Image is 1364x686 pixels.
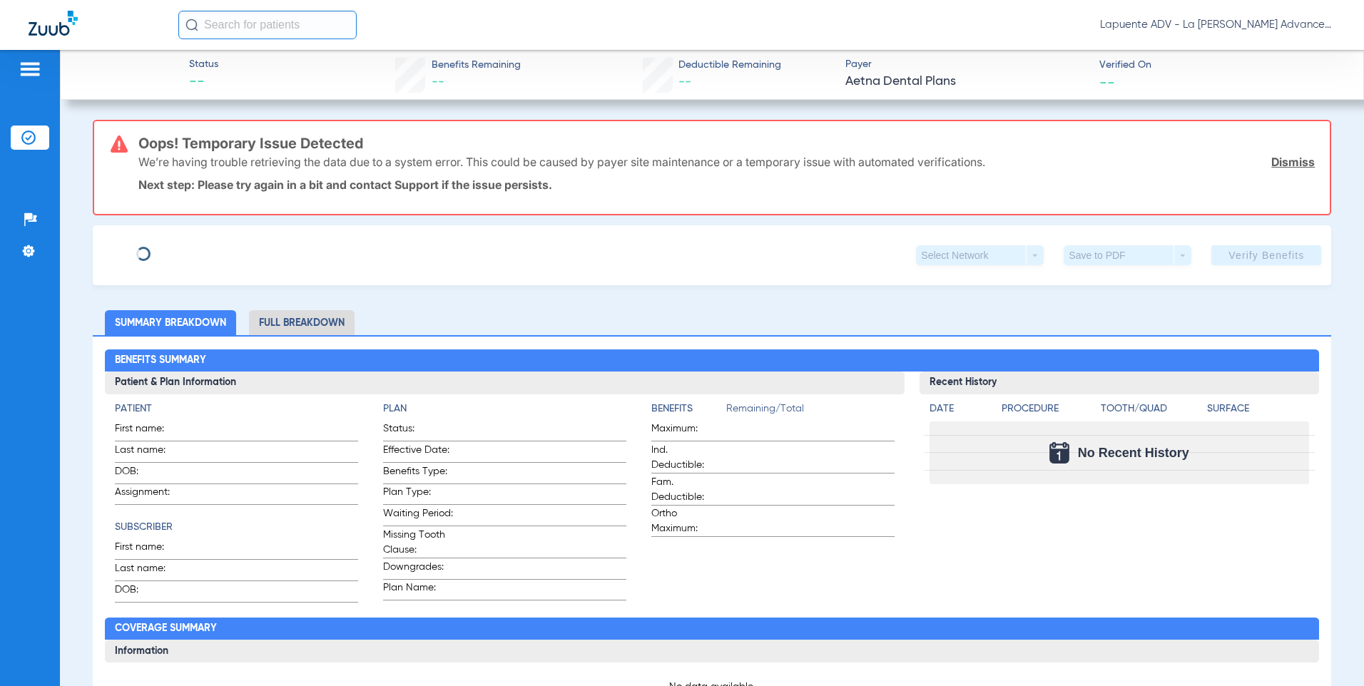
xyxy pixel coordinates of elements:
[383,560,453,579] span: Downgrades:
[1002,401,1096,416] h4: Procedure
[138,136,1315,150] h3: Oops! Temporary Issue Detected
[249,310,355,335] li: Full Breakdown
[930,401,989,416] h4: Date
[115,443,185,462] span: Last name:
[29,11,78,36] img: Zuub Logo
[383,443,453,462] span: Effective Date:
[115,520,358,535] h4: Subscriber
[115,561,185,580] span: Last name:
[1271,155,1315,169] a: Dismiss
[115,485,185,504] span: Assignment:
[189,73,218,93] span: --
[105,349,1319,372] h2: Benefits Summary
[930,401,989,421] app-breakdown-title: Date
[115,540,185,559] span: First name:
[105,310,236,335] li: Summary Breakdown
[651,421,721,441] span: Maximum:
[432,76,444,88] span: --
[726,401,895,421] span: Remaining/Total
[105,618,1319,640] h2: Coverage Summary
[1100,18,1335,32] span: Lapuente ADV - La [PERSON_NAME] Advanced Dentistry
[383,506,453,526] span: Waiting Period:
[383,528,453,558] span: Missing Tooth Clause:
[115,464,185,483] span: DOB:
[1002,401,1096,421] app-breakdown-title: Procedure
[651,443,721,473] span: Ind. Deductible:
[845,57,1087,72] span: Payer
[678,76,691,88] span: --
[1207,401,1308,416] h4: Surface
[651,475,721,505] span: Fam. Deductible:
[189,57,218,72] span: Status
[651,506,721,536] span: Ortho Maximum:
[845,73,1087,91] span: Aetna Dental Plans
[1049,442,1069,464] img: Calendar
[111,135,128,153] img: error-icon
[178,11,357,39] input: Search for patients
[383,485,453,504] span: Plan Type:
[678,58,781,73] span: Deductible Remaining
[920,372,1319,394] h3: Recent History
[138,155,985,169] p: We’re having trouble retrieving the data due to a system error. This could be caused by payer sit...
[1101,401,1202,416] h4: Tooth/Quad
[383,421,453,441] span: Status:
[1207,401,1308,421] app-breakdown-title: Surface
[105,372,904,394] h3: Patient & Plan Information
[1078,446,1189,460] span: No Recent History
[383,464,453,483] span: Benefits Type:
[19,61,41,78] img: hamburger-icon
[651,401,726,421] app-breakdown-title: Benefits
[105,640,1319,662] h3: Information
[1101,401,1202,421] app-breakdown-title: Tooth/Quad
[651,401,726,416] h4: Benefits
[185,19,198,31] img: Search Icon
[138,178,1315,192] p: Next step: Please try again in a bit and contact Support if the issue persists.
[383,401,626,416] h4: Plan
[383,580,453,600] span: Plan Name:
[1099,58,1341,73] span: Verified On
[115,401,358,416] h4: Patient
[115,583,185,602] span: DOB:
[432,58,521,73] span: Benefits Remaining
[115,421,185,441] span: First name:
[1099,74,1115,89] span: --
